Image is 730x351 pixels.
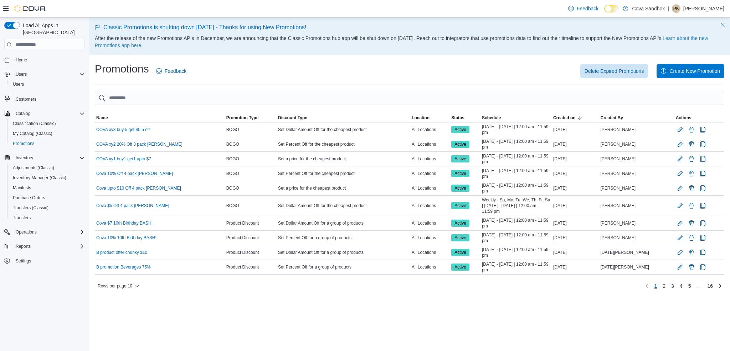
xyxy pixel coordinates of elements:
span: Purchase Orders [10,194,85,202]
span: Users [13,81,24,87]
span: Settings [13,256,85,265]
a: Customers [13,95,39,104]
span: Transfers (Classic) [10,204,85,212]
button: Users [1,69,88,79]
span: [DATE] - [DATE] | 12:00 am - 11:59 pm [482,232,550,244]
span: Inventory Manager (Classic) [13,175,66,181]
nav: Pagination for table: [643,280,724,292]
span: Transfers [10,214,85,222]
button: Edit Promotion [676,140,684,149]
a: Page 5 of 16 [685,280,694,292]
a: Cova $5 Off 4 pack [PERSON_NAME] [96,203,169,209]
span: Users [13,70,85,79]
span: Manifests [13,185,31,191]
button: Catalog [1,109,88,119]
button: Catalog [13,109,33,118]
span: All Locations [412,203,436,209]
button: Promotions [7,139,88,149]
button: Delete Promotion [687,140,696,149]
div: [DATE] [552,219,599,227]
span: Active [454,202,466,209]
span: Active [454,141,466,147]
div: [DATE] [552,125,599,134]
span: Active [451,126,469,133]
button: Classification (Classic) [7,119,88,129]
button: Purchase Orders [7,193,88,203]
a: B promotion Beverages 75% [96,264,151,270]
span: [DATE][PERSON_NAME] [600,264,649,270]
span: My Catalog (Classic) [13,131,52,136]
div: [DATE] [552,155,599,163]
span: Reports [16,244,31,249]
button: Users [13,70,30,79]
span: Inventory [13,154,85,162]
span: Name [96,115,108,121]
span: BOGO [226,127,239,132]
a: Promotions [10,139,37,148]
a: Manifests [10,184,34,192]
a: Adjustments (Classic) [10,164,57,172]
a: My Catalog (Classic) [10,129,55,138]
span: [DATE][PERSON_NAME] [600,250,649,255]
span: Discount Type [278,115,307,121]
div: Set Dollar Amount Off for a group of products [277,248,410,257]
button: Clone Promotion [699,201,707,210]
button: Adjustments (Classic) [7,163,88,173]
span: Purchase Orders [13,195,45,201]
button: Location [410,114,450,122]
span: BOGO [226,171,239,176]
a: Learn about the new Promotions app here. [95,35,708,48]
p: | [668,4,669,13]
span: Promotion Type [226,115,258,121]
button: Previous page [643,282,651,290]
span: [PERSON_NAME] [600,141,636,147]
span: 5 [688,282,691,290]
span: Status [451,115,464,121]
span: [DATE] - [DATE] | 12:00 am - 11:59 pm [482,153,550,165]
span: Classification (Classic) [10,119,85,128]
button: Edit Promotion [676,219,684,227]
span: PK [673,4,679,13]
div: [DATE] [552,201,599,210]
button: Clone Promotion [699,184,707,192]
span: [DATE] - [DATE] | 12:00 am - 11:59 pm [482,124,550,135]
a: Cova 10% 10th Birthday BASH! [96,235,156,241]
button: Delete Promotion [687,155,696,163]
button: Users [7,79,88,89]
span: 1 [654,282,657,290]
span: [DATE] - [DATE] | 12:00 am - 11:59 pm [482,217,550,229]
span: [DATE] - [DATE] | 12:00 am - 11:59 pm [482,182,550,194]
button: Customers [1,94,88,104]
span: Operations [13,228,85,236]
button: Clone Promotion [699,125,707,134]
span: All Locations [412,141,436,147]
button: Created By [599,114,674,122]
span: Weekly - Su, Mo, Tu, We, Th, Fr, Sa | [DATE] - [DATE] | 12:00 am - 11:59 pm [482,197,550,214]
span: Active [451,185,469,192]
div: [DATE] [552,263,599,271]
div: [DATE] [552,140,599,149]
a: Next page [716,282,724,290]
span: Active [454,249,466,256]
a: Inventory Manager (Classic) [10,174,69,182]
button: Delete Promotion [687,184,696,192]
span: Delete Expired Promotions [585,67,644,75]
a: COVA xy2 20% Off 3 pack [PERSON_NAME] [96,141,182,147]
button: Edit Promotion [676,248,684,257]
button: Delete Expired Promotions [580,64,648,78]
h1: Promotions [95,62,149,76]
button: Edit Promotion [676,263,684,271]
button: Inventory [13,154,36,162]
p: Classic Promotions is shutting down [DATE] - Thanks for using New Promotions! [95,23,724,32]
span: Active [451,249,469,256]
span: Active [454,264,466,270]
button: Reports [13,242,34,251]
span: Transfers (Classic) [13,205,48,211]
span: Load All Apps in [GEOGRAPHIC_DATA] [20,22,85,36]
span: Settings [16,258,31,264]
a: Feedback [153,64,189,78]
a: Cova 10% Off 4 pack [PERSON_NAME] [96,171,173,176]
p: [PERSON_NAME] [683,4,724,13]
button: Schedule [480,114,552,122]
span: BOGO [226,185,239,191]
